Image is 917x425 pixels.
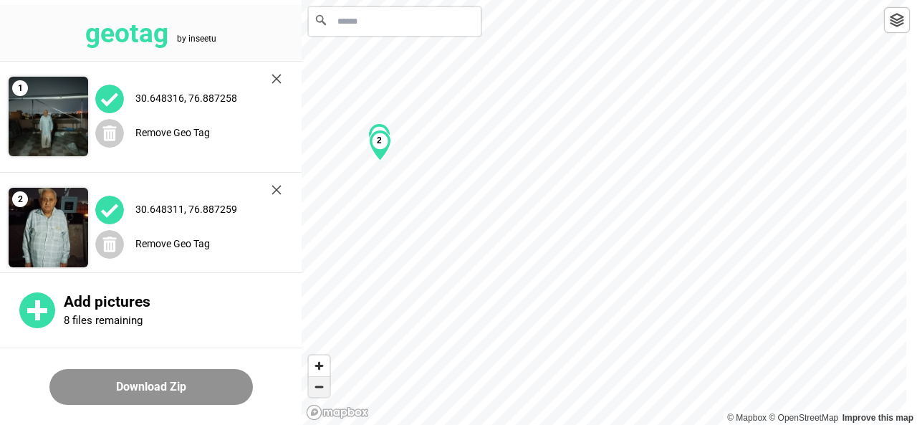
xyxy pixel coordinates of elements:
label: 30.648316, 76.887258 [135,92,237,104]
img: toggleLayer [890,13,904,27]
img: 2Q== [9,188,88,267]
label: 30.648311, 76.887259 [135,204,237,215]
a: Mapbox [727,413,767,423]
span: Zoom out [309,377,330,397]
img: cross [272,185,282,195]
a: Map feedback [842,413,913,423]
img: uploadImagesAlt [95,85,124,113]
img: uploadImagesAlt [95,196,124,224]
tspan: by inseetu [177,34,216,44]
button: Zoom out [309,376,330,397]
input: Search [309,7,481,36]
b: 1 [376,129,381,139]
span: 1 [12,80,28,96]
div: Map marker [369,130,391,161]
tspan: geotag [85,18,168,49]
img: 9k= [9,77,88,156]
a: Mapbox logo [306,404,369,421]
span: 2 [12,191,28,207]
p: Add pictures [64,293,302,311]
b: 2 [377,135,382,145]
label: Remove Geo Tag [135,127,210,138]
p: 8 files remaining [64,314,143,327]
button: Zoom in [309,355,330,376]
div: Map marker [368,123,390,155]
button: Download Zip [49,369,253,405]
a: OpenStreetMap [769,413,838,423]
label: Remove Geo Tag [135,238,210,249]
img: cross [272,74,282,84]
